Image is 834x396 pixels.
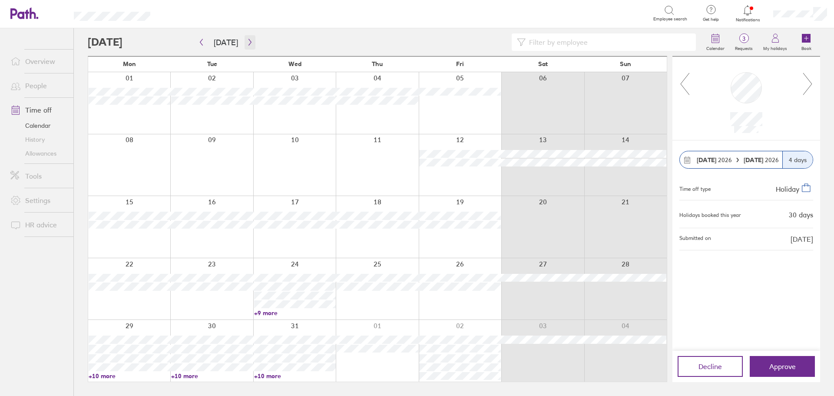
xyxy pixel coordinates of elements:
a: Tools [3,167,73,185]
a: HR advice [3,216,73,233]
span: Employee search [653,17,687,22]
a: Calendar [701,28,730,56]
span: Thu [372,60,383,67]
button: Decline [678,356,743,377]
a: +10 more [254,372,336,380]
a: People [3,77,73,94]
span: 2026 [744,156,779,163]
a: 3Requests [730,28,758,56]
a: History [3,133,73,146]
span: Sat [538,60,548,67]
label: My holidays [758,43,792,51]
span: Wed [288,60,301,67]
a: Overview [3,53,73,70]
strong: [DATE] [744,156,765,164]
button: [DATE] [207,35,245,50]
span: Notifications [734,17,762,23]
div: Holidays booked this year [679,212,741,218]
label: Requests [730,43,758,51]
div: Time off type [679,183,711,193]
span: Get help [697,17,725,22]
a: Notifications [734,4,762,23]
a: +9 more [254,309,336,317]
span: Decline [698,363,722,370]
span: [DATE] [791,235,813,243]
a: Time off [3,101,73,119]
span: Mon [123,60,136,67]
div: 4 days [782,151,813,168]
input: Filter by employee [526,34,691,50]
span: 2026 [697,156,732,163]
span: Fri [456,60,464,67]
a: Calendar [3,119,73,133]
span: Tue [207,60,217,67]
label: Book [796,43,817,51]
a: +10 more [89,372,170,380]
a: Book [792,28,820,56]
a: +10 more [171,372,253,380]
a: Settings [3,192,73,209]
strong: [DATE] [697,156,716,164]
a: My holidays [758,28,792,56]
span: 3 [730,35,758,42]
a: Allowances [3,146,73,160]
label: Calendar [701,43,730,51]
button: Approve [750,356,815,377]
div: Search [174,9,196,17]
span: Submitted on [679,235,711,243]
span: Sun [620,60,631,67]
div: 30 days [789,211,813,219]
span: Holiday [776,185,799,193]
span: Approve [769,363,796,370]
